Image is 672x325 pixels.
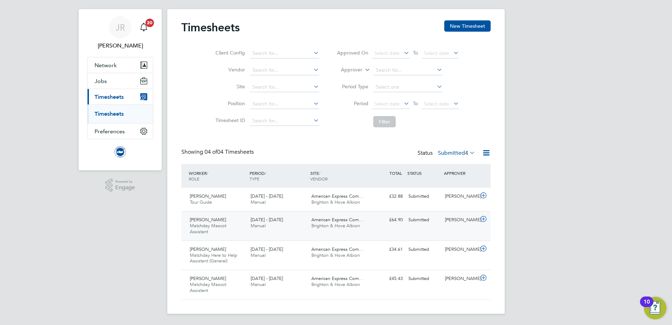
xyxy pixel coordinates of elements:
span: Select date [424,101,449,107]
div: Timesheets [88,104,153,123]
span: American Express Com… [311,217,363,223]
span: [DATE] - [DATE] [251,275,283,281]
span: Manual [251,223,266,229]
input: Search for... [250,49,319,58]
span: / [207,170,208,176]
span: Joe Radley-Martin [87,42,153,50]
div: PERIOD [248,167,309,185]
label: Vendor [213,66,245,73]
span: American Express Com… [311,246,363,252]
div: Status [418,148,477,158]
button: Filter [373,116,396,127]
button: New Timesheet [444,20,491,32]
h2: Timesheets [181,20,240,34]
span: 04 Timesheets [205,148,254,155]
input: Search for... [250,116,319,126]
label: Position [213,100,245,107]
label: Period [337,100,368,107]
span: 4 [465,149,468,157]
span: Select date [374,50,400,56]
span: VENDOR [310,176,328,181]
a: Go to home page [87,146,153,158]
div: £45.43 [369,273,406,285]
label: Client Config [213,50,245,56]
span: Jobs [95,78,107,84]
span: [DATE] - [DATE] [251,217,283,223]
a: Timesheets [95,110,124,117]
span: JR [116,23,125,32]
div: Submitted [406,191,442,202]
span: Matchday Mascot Assistant [190,223,226,235]
span: American Express Com… [311,275,363,281]
span: TOTAL [389,170,402,176]
span: Preferences [95,128,125,135]
span: Engage [115,185,135,191]
span: To [411,99,420,108]
label: Submitted [438,149,475,157]
input: Search for... [250,65,319,75]
span: TYPE [250,176,259,181]
span: [PERSON_NAME] [190,193,226,199]
span: [DATE] - [DATE] [251,246,283,252]
label: Timesheet ID [213,117,245,123]
div: [PERSON_NAME] [442,214,479,226]
span: Powered by [115,179,135,185]
span: [PERSON_NAME] [190,246,226,252]
button: Network [88,57,153,73]
span: Manual [251,199,266,205]
a: Powered byEngage [105,179,135,192]
span: Select date [424,50,449,56]
span: [PERSON_NAME] [190,217,226,223]
div: WORKER [187,167,248,185]
span: Select date [374,101,400,107]
span: Tour Guide [190,199,212,205]
span: / [319,170,320,176]
button: Preferences [88,123,153,139]
span: ROLE [189,176,199,181]
span: Matchday Here to Help Assistant (General) [190,252,237,264]
div: SITE [309,167,369,185]
span: Manual [251,281,266,287]
img: brightonandhovealbion-logo-retina.png [115,146,126,158]
span: 20 [146,19,154,27]
div: Submitted [406,214,442,226]
span: Manual [251,252,266,258]
a: JR[PERSON_NAME] [87,16,153,50]
label: Approver [331,66,362,74]
input: Search for... [250,99,319,109]
div: 10 [644,302,650,311]
span: To [411,48,420,57]
button: Timesheets [88,89,153,104]
label: Approved On [337,50,368,56]
span: / [265,170,266,176]
span: Network [95,62,117,69]
span: 04 of [205,148,217,155]
span: [PERSON_NAME] [190,275,226,281]
div: [PERSON_NAME] [442,191,479,202]
input: Search for... [250,82,319,92]
span: Timesheets [95,94,124,100]
div: Submitted [406,244,442,255]
span: American Express Com… [311,193,363,199]
div: [PERSON_NAME] [442,273,479,285]
button: Open Resource Center, 10 new notifications [644,297,666,319]
span: Brighton & Hove Albion [311,223,360,229]
div: Submitted [406,273,442,285]
button: Jobs [88,73,153,89]
div: £32.88 [369,191,406,202]
a: 20 [137,16,151,39]
input: Search for... [373,65,442,75]
span: Brighton & Hove Albion [311,199,360,205]
label: Period Type [337,83,368,90]
span: [DATE] - [DATE] [251,193,283,199]
span: Matchday Mascot Assistant [190,281,226,293]
span: Brighton & Hove Albion [311,281,360,287]
div: APPROVER [442,167,479,179]
div: £64.90 [369,214,406,226]
div: [PERSON_NAME] [442,244,479,255]
div: £34.61 [369,244,406,255]
div: Showing [181,148,255,156]
nav: Main navigation [79,9,162,170]
span: Brighton & Hove Albion [311,252,360,258]
div: STATUS [406,167,442,179]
